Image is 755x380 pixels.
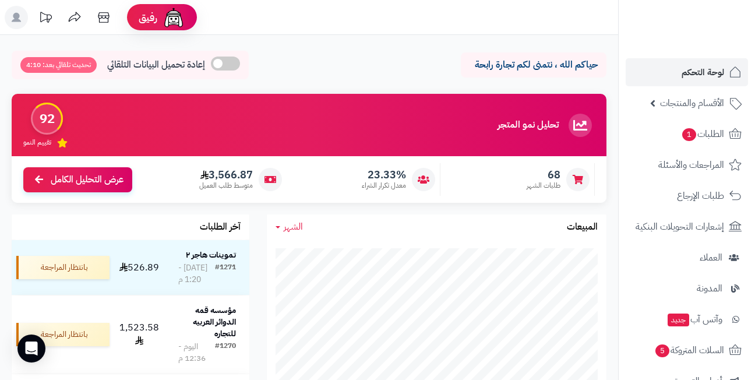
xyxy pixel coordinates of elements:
[681,126,724,142] span: الطلبات
[20,57,97,73] span: تحديث تلقائي بعد: 4:10
[186,249,236,261] strong: تموينات هاجر ٢
[178,341,215,364] div: اليوم - 12:36 م
[626,336,748,364] a: السلات المتروكة5
[677,188,724,204] span: طلبات الإرجاع
[660,95,724,111] span: الأقسام والمنتجات
[284,220,303,234] span: الشهر
[114,295,165,374] td: 1,523.58
[626,213,748,241] a: إشعارات التحويلات البنكية
[16,256,110,279] div: بانتظار المراجعة
[362,181,406,191] span: معدل تكرار الشراء
[654,342,724,358] span: السلات المتروكة
[626,244,748,272] a: العملاء
[626,182,748,210] a: طلبات الإرجاع
[626,120,748,148] a: الطلبات1
[626,58,748,86] a: لوحة التحكم
[200,222,241,233] h3: آخر الطلبات
[636,219,724,235] span: إشعارات التحويلات البنكية
[527,181,560,191] span: طلبات الشهر
[700,249,722,266] span: العملاء
[162,6,185,29] img: ai-face.png
[567,222,598,233] h3: المبيعات
[215,341,236,364] div: #1270
[527,168,560,181] span: 68
[676,26,744,50] img: logo-2.png
[17,335,45,363] div: Open Intercom Messenger
[626,275,748,302] a: المدونة
[114,240,165,295] td: 526.89
[626,151,748,179] a: المراجعات والأسئلة
[498,120,559,131] h3: تحليل نمو المتجر
[178,262,215,286] div: [DATE] - 1:20 م
[682,128,697,142] span: 1
[697,280,722,297] span: المدونة
[626,305,748,333] a: وآتس آبجديد
[199,181,253,191] span: متوسط طلب العميل
[31,6,60,32] a: تحديثات المنصة
[199,168,253,181] span: 3,566.87
[658,157,724,173] span: المراجعات والأسئلة
[470,58,598,72] p: حياكم الله ، نتمنى لكم تجارة رابحة
[682,64,724,80] span: لوحة التحكم
[362,168,406,181] span: 23.33%
[276,220,303,234] a: الشهر
[51,173,124,187] span: عرض التحليل الكامل
[23,167,132,192] a: عرض التحليل الكامل
[668,314,689,326] span: جديد
[666,311,722,328] span: وآتس آب
[16,323,110,346] div: بانتظار المراجعة
[655,344,670,358] span: 5
[107,58,205,72] span: إعادة تحميل البيانات التلقائي
[139,10,157,24] span: رفيق
[193,304,236,340] strong: مؤسسه قمه الدوائر العربيه للتجاره
[215,262,236,286] div: #1271
[23,138,51,147] span: تقييم النمو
